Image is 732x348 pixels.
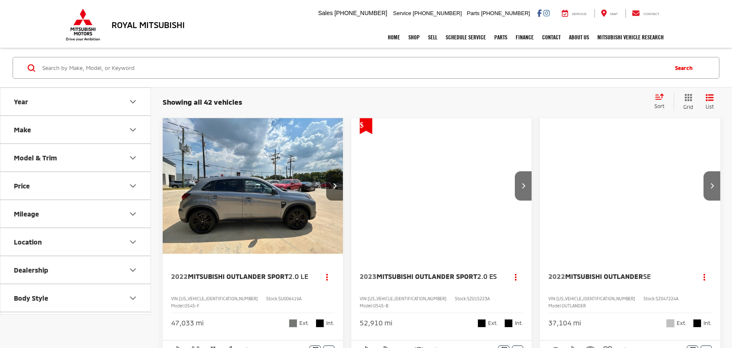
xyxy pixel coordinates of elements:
span: Stock: [266,296,278,301]
button: List View [699,93,720,111]
span: 2022 [548,272,565,280]
span: [US_VEHICLE_IDENTIFICATION_NUMBER] [556,296,635,301]
span: List [706,103,714,110]
a: Finance [511,27,538,48]
div: Mileage [128,209,138,219]
span: Service [393,10,411,16]
button: MileageMileage [0,200,151,227]
span: Parts [467,10,479,16]
span: Map [610,12,618,16]
span: Grid [683,103,693,111]
a: Shop [404,27,424,48]
span: Service [572,12,587,16]
span: 2.0 ES [477,272,497,280]
span: SZ015223A [467,296,490,301]
span: [PHONE_NUMBER] [335,10,387,16]
span: Black [504,319,513,327]
span: [PHONE_NUMBER] [481,10,530,16]
span: dropdown dots [326,273,328,280]
span: Model: [360,303,373,308]
button: Next image [515,171,532,201]
span: Mitsubishi Outlander Sport [376,272,477,280]
a: Contact [538,27,565,48]
span: dropdown dots [703,273,705,280]
div: Location [128,237,138,247]
span: VIN: [171,296,179,301]
span: [PHONE_NUMBER] [413,10,462,16]
span: Black [693,319,701,327]
button: YearYear [0,88,151,115]
span: Alloy Silver Metallic [666,319,675,327]
span: Int. [326,319,335,327]
button: Search [667,57,705,78]
span: Ext. [299,319,309,327]
button: Model & TrimModel & Trim [0,144,151,171]
span: Black [316,319,324,327]
a: Parts: Opens in a new tab [490,27,511,48]
span: SU006419A [278,296,301,301]
span: Stock: [644,296,656,301]
a: Map [594,9,624,18]
span: [US_VEHICLE_IDENTIFICATION_NUMBER] [368,296,446,301]
div: 2022 Mitsubishi Outlander Sport 2.0 LE 0 [162,118,344,253]
div: Price [128,181,138,191]
span: Mercury Gray Metallic [289,319,297,327]
span: Get Price Drop Alert [360,118,372,134]
span: OS45-F [184,303,200,308]
div: Model & Trim [14,154,57,162]
input: Search by Make, Model, or Keyword [42,58,667,78]
span: Ext. [677,319,687,327]
div: Model & Trim [128,153,138,163]
a: Home [384,27,404,48]
span: Int. [703,319,712,327]
h3: Royal Mitsubishi [112,20,185,29]
div: Make [128,125,138,135]
div: Mileage [14,210,39,218]
button: Next image [703,171,720,201]
img: 2022 Mitsubishi Outlander Sport 2.0 LE [162,118,344,254]
span: Sort [654,103,665,109]
a: 2022Mitsubishi OutlanderSE [548,272,689,281]
div: 37,104 mi [548,318,581,328]
span: OUTLANDER [562,303,586,308]
a: Mitsubishi Vehicle Research [593,27,668,48]
span: Model: [171,303,184,308]
a: 2022 Mitsubishi Outlander Sport 2.0 LE2022 Mitsubishi Outlander Sport 2.0 LE2022 Mitsubishi Outla... [162,118,344,253]
span: Mitsubishi Outlander Sport [188,272,288,280]
button: DealershipDealership [0,256,151,284]
span: VIN: [360,296,368,301]
button: Next image [326,171,343,201]
span: 2022 [171,272,188,280]
span: SE [643,272,651,280]
button: Select sort value [650,93,674,110]
span: Labrador Black Pearl [478,319,486,327]
span: VIN: [548,296,556,301]
span: [US_VEHICLE_IDENTIFICATION_NUMBER] [179,296,258,301]
div: Make [14,126,31,134]
a: Contact [626,9,666,18]
span: SZ047224A [656,296,678,301]
button: Grid View [674,93,699,111]
a: Schedule Service: Opens in a new tab [441,27,490,48]
button: MakeMake [0,116,151,143]
a: Instagram: Click to visit our Instagram page [543,10,550,16]
div: Dealership [14,266,48,274]
span: Sales [318,10,333,16]
div: Year [14,98,28,106]
a: Facebook: Click to visit our Facebook page [537,10,542,16]
div: 52,910 mi [360,318,392,328]
div: Price [14,182,30,190]
div: Dealership [128,265,138,275]
span: OS45-B [373,303,388,308]
span: Ext. [488,319,498,327]
a: Service [555,9,593,18]
div: Location [14,238,42,246]
button: Body StyleBody Style [0,284,151,312]
a: 2022Mitsubishi Outlander Sport2.0 LE [171,272,311,281]
img: Mitsubishi [64,8,102,41]
span: Showing all 42 vehicles [163,98,242,106]
div: Body Style [128,293,138,303]
button: Actions [320,269,335,284]
span: Contact [644,12,659,16]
